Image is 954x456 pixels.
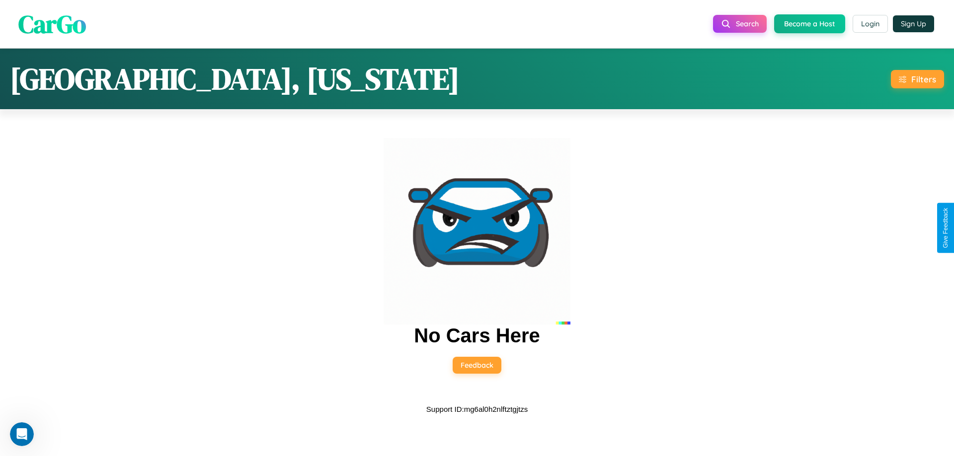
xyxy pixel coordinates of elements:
h1: [GEOGRAPHIC_DATA], [US_STATE] [10,59,460,99]
p: Support ID: mg6al0h2nlftztgjtzs [426,402,528,416]
button: Search [713,15,767,33]
button: Login [853,15,888,33]
div: Give Feedback [942,208,949,248]
button: Filters [891,70,944,88]
button: Feedback [453,357,501,374]
iframe: Intercom live chat [10,422,34,446]
img: car [384,138,570,325]
div: Filters [911,74,936,84]
h2: No Cars Here [414,325,540,347]
button: Become a Host [774,14,845,33]
button: Sign Up [893,15,934,32]
span: Search [736,19,759,28]
span: CarGo [18,6,86,41]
